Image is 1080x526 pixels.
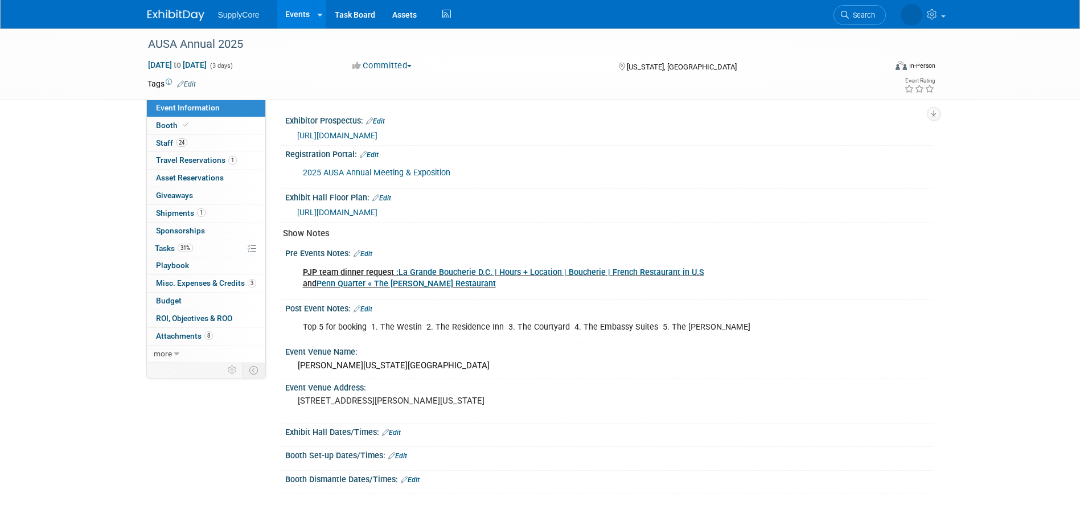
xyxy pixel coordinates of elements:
[176,138,187,147] span: 24
[147,100,265,117] a: Event Information
[147,223,265,240] a: Sponsorships
[209,62,233,69] span: (3 days)
[147,135,265,152] a: Staff24
[627,63,737,71] span: [US_STATE], [GEOGRAPHIC_DATA]
[156,208,206,217] span: Shipments
[297,208,377,217] a: [URL][DOMAIN_NAME]
[242,363,265,377] td: Toggle Event Tabs
[147,257,265,274] a: Playbook
[354,250,372,258] a: Edit
[283,228,925,240] div: Show Notes
[204,331,213,340] span: 8
[298,396,543,406] pre: [STREET_ADDRESS][PERSON_NAME][US_STATE]
[218,10,260,19] span: SupplyCore
[177,80,196,88] a: Edit
[172,60,183,69] span: to
[228,156,237,165] span: 1
[147,310,265,327] a: ROI, Objectives & ROO
[285,424,933,438] div: Exhibit Hall Dates/Times:
[197,208,206,217] span: 1
[156,314,232,323] span: ROI, Objectives & ROO
[360,151,379,159] a: Edit
[156,331,213,340] span: Attachments
[285,343,933,357] div: Event Venue Name:
[156,191,193,200] span: Giveaways
[295,316,808,339] div: Top 5 for booking 1. The Westin 2. The Residence Inn 3. The Courtyard 4. The Embassy Suites 5. Th...
[896,61,907,70] img: Format-Inperson.png
[183,122,188,128] i: Booth reservation complete
[147,346,265,363] a: more
[401,476,420,484] a: Edit
[147,240,265,257] a: Tasks31%
[154,349,172,358] span: more
[399,268,704,277] a: La Grande Boucherie D.C. | Hours + Location | Boucherie | French Restaurant in U.S
[147,78,196,89] td: Tags
[156,121,191,130] span: Booth
[285,146,933,161] div: Registration Portal:
[317,279,496,289] a: Penn Quarter « The [PERSON_NAME] Restaurant
[285,112,933,127] div: Exhibitor Prospectus:
[285,471,933,486] div: Booth Dismantle Dates/Times:
[285,379,933,393] div: Event Venue Address:
[285,447,933,462] div: Booth Set-up Dates/Times:
[297,131,377,140] a: [URL][DOMAIN_NAME]
[909,61,935,70] div: In-Person
[147,275,265,292] a: Misc. Expenses & Credits3
[819,59,936,76] div: Event Format
[901,4,922,26] img: Kaci Shickel
[147,10,204,21] img: ExhibitDay
[147,117,265,134] a: Booth
[303,268,704,277] b: PJP team dinner request :
[156,261,189,270] span: Playbook
[147,187,265,204] a: Giveaways
[849,11,875,19] span: Search
[178,244,193,252] span: 31%
[285,245,933,260] div: Pre Events Notes:
[147,152,265,169] a: Travel Reservations1
[223,363,243,377] td: Personalize Event Tab Strip
[156,155,237,165] span: Travel Reservations
[372,194,391,202] a: Edit
[833,5,886,25] a: Search
[366,117,385,125] a: Edit
[147,328,265,345] a: Attachments8
[303,279,496,289] b: and
[147,170,265,187] a: Asset Reservations
[354,305,372,313] a: Edit
[248,279,256,287] span: 3
[388,452,407,460] a: Edit
[285,189,933,204] div: Exhibit Hall Floor Plan:
[147,293,265,310] a: Budget
[144,34,869,55] div: AUSA Annual 2025
[147,60,207,70] span: [DATE] [DATE]
[156,278,256,287] span: Misc. Expenses & Credits
[156,173,224,182] span: Asset Reservations
[156,103,220,112] span: Event Information
[303,168,450,178] a: 2025 AUSA Annual Meeting & Exposition
[147,205,265,222] a: Shipments1
[294,357,925,375] div: [PERSON_NAME][US_STATE][GEOGRAPHIC_DATA]
[156,296,182,305] span: Budget
[155,244,193,253] span: Tasks
[382,429,401,437] a: Edit
[348,60,416,72] button: Committed
[904,78,935,84] div: Event Rating
[285,300,933,315] div: Post Event Notes:
[156,226,205,235] span: Sponsorships
[156,138,187,147] span: Staff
